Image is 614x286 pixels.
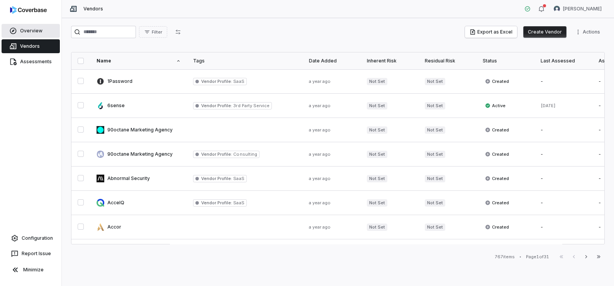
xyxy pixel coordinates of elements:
[554,6,560,12] img: Diana Esparza avatar
[97,58,181,64] div: Name
[367,102,387,109] span: Not Set
[534,142,592,167] td: -
[309,224,331,230] span: a year ago
[485,224,509,230] span: Created
[485,151,509,157] span: Created
[2,39,60,53] a: Vendors
[232,151,257,157] span: Consulting
[201,79,232,84] span: Vendor Profile :
[193,58,297,64] div: Tags
[367,78,387,85] span: Not Set
[367,175,387,182] span: Not Set
[3,231,58,245] a: Configuration
[563,6,602,12] span: [PERSON_NAME]
[534,167,592,191] td: -
[425,151,445,158] span: Not Set
[541,103,556,108] span: [DATE]
[309,58,354,64] div: Date Added
[425,224,445,231] span: Not Set
[485,200,509,206] span: Created
[526,254,549,260] div: Page 1 of 31
[367,126,387,134] span: Not Set
[309,103,331,108] span: a year ago
[2,55,60,69] a: Assessments
[534,118,592,142] td: -
[425,199,445,207] span: Not Set
[139,26,167,38] button: Filter
[485,127,509,133] span: Created
[201,200,232,205] span: Vendor Profile :
[232,200,244,205] span: SaaS
[232,79,244,84] span: SaaS
[425,78,445,85] span: Not Set
[367,199,387,207] span: Not Set
[534,215,592,239] td: -
[483,58,528,64] div: Status
[309,79,331,84] span: a year ago
[83,6,103,12] span: Vendors
[309,176,331,181] span: a year ago
[485,78,509,84] span: Created
[425,102,445,109] span: Not Set
[465,26,517,38] button: Export as Excel
[201,151,232,157] span: Vendor Profile :
[549,3,606,15] button: Diana Esparza avatar[PERSON_NAME]
[3,262,58,278] button: Minimize
[425,126,445,134] span: Not Set
[232,103,270,108] span: 3rd Party Service
[367,224,387,231] span: Not Set
[201,103,232,108] span: Vendor Profile :
[309,151,331,157] span: a year ago
[367,58,412,64] div: Inherent Risk
[10,6,47,14] img: logo-D7KZi-bG.svg
[541,58,586,64] div: Last Assessed
[519,254,521,259] div: •
[485,175,509,182] span: Created
[534,191,592,215] td: -
[485,103,505,109] span: Active
[523,26,567,38] button: Create Vendor
[425,58,470,64] div: Residual Risk
[495,254,515,260] div: 767 items
[3,247,58,261] button: Report Issue
[425,175,445,182] span: Not Set
[232,176,244,181] span: SaaS
[201,176,232,181] span: Vendor Profile :
[2,24,60,38] a: Overview
[309,200,331,205] span: a year ago
[534,69,592,94] td: -
[152,29,162,35] span: Filter
[309,127,331,133] span: a year ago
[573,26,605,38] button: More actions
[367,151,387,158] span: Not Set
